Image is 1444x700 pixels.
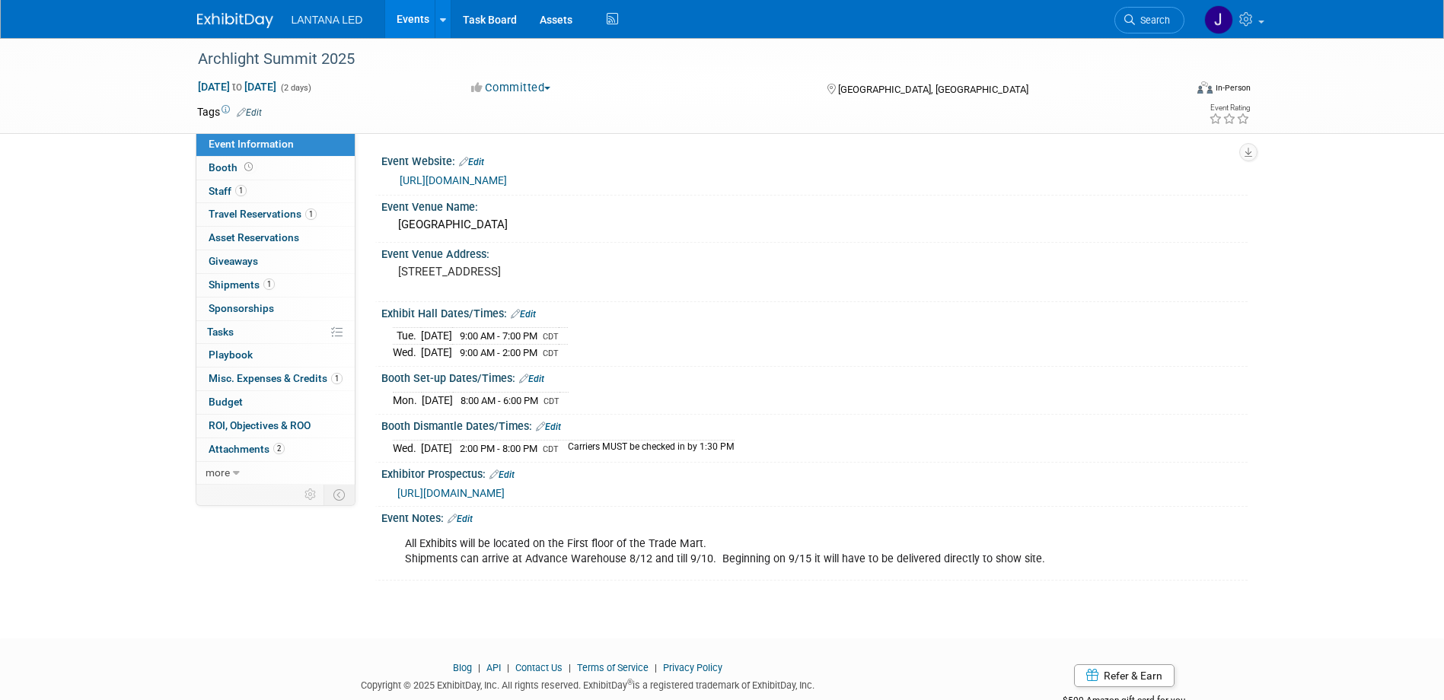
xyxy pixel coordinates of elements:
a: Edit [536,422,561,432]
td: Carriers MUST be checked in by 1:30 PM [559,441,735,457]
img: ExhibitDay [197,13,273,28]
span: Event Information [209,138,294,150]
span: CDT [543,332,559,342]
div: All Exhibits will be located on the First floor of the Trade Mart. Shipments can arrive at Advanc... [394,529,1080,574]
a: [URL][DOMAIN_NAME] [397,487,505,499]
td: Wed. [393,345,421,361]
td: Tue. [393,328,421,345]
a: Giveaways [196,250,355,273]
a: Travel Reservations1 [196,203,355,226]
a: Edit [237,107,262,118]
div: Event Format [1095,79,1251,102]
td: [DATE] [421,441,452,457]
td: [DATE] [421,328,452,345]
a: Terms of Service [577,662,649,673]
div: Event Venue Address: [381,243,1248,262]
a: Sponsorships [196,297,355,320]
button: Committed [466,80,556,96]
span: more [206,466,230,479]
span: Search [1135,14,1170,26]
span: | [565,662,575,673]
a: Misc. Expenses & Credits1 [196,367,355,390]
a: Edit [511,309,536,320]
span: Asset Reservations [209,231,299,243]
span: Shipments [209,278,275,291]
a: Tasks [196,321,355,344]
span: 1 [263,278,275,290]
a: Edit [448,514,473,524]
span: CDT [543,396,559,406]
span: Playbook [209,348,253,361]
span: to [230,81,244,93]
a: API [486,662,501,673]
div: [GEOGRAPHIC_DATA] [393,213,1236,237]
span: Misc. Expenses & Credits [209,372,343,384]
a: Asset Reservations [196,227,355,250]
div: Event Rating [1209,104,1250,112]
span: | [503,662,513,673]
span: Attachments [209,443,285,455]
span: 9:00 AM - 7:00 PM [460,330,537,342]
span: Giveaways [209,255,258,267]
span: Budget [209,396,243,408]
span: 2:00 PM - 8:00 PM [460,443,537,454]
span: Travel Reservations [209,208,317,220]
span: LANTANA LED [292,14,363,26]
span: 9:00 AM - 2:00 PM [460,347,537,358]
div: Booth Dismantle Dates/Times: [381,415,1248,434]
a: Shipments1 [196,274,355,297]
sup: ® [627,678,633,686]
div: Copyright © 2025 ExhibitDay, Inc. All rights reserved. ExhibitDay is a registered trademark of Ex... [197,675,980,692]
a: Privacy Policy [663,662,722,673]
div: Exhibitor Prospectus: [381,463,1248,482]
a: Booth [196,157,355,180]
span: [DATE] [DATE] [197,80,277,94]
span: 8:00 AM - 6:00 PM [461,395,538,406]
div: Event Website: [381,150,1248,170]
a: Edit [459,157,484,167]
span: | [651,662,661,673]
td: [DATE] [422,393,453,409]
div: Event Venue Name: [381,196,1248,215]
div: Booth Set-up Dates/Times: [381,367,1248,387]
a: Event Information [196,133,355,156]
div: Event Notes: [381,507,1248,527]
span: 1 [305,208,317,220]
span: Staff [209,185,247,197]
img: Jane Divis [1204,5,1233,34]
span: CDT [543,444,559,454]
td: Mon. [393,393,422,409]
a: Blog [453,662,472,673]
td: Tags [197,104,262,119]
span: Booth not reserved yet [241,161,256,173]
span: (2 days) [279,83,311,93]
span: Sponsorships [209,302,274,314]
span: 2 [273,443,285,454]
a: Edit [489,469,515,480]
span: ROI, Objectives & ROO [209,419,311,431]
td: Toggle Event Tabs [324,485,355,504]
span: [GEOGRAPHIC_DATA], [GEOGRAPHIC_DATA] [838,84,1028,95]
a: Refer & Earn [1074,664,1175,687]
div: Archlight Summit 2025 [193,46,1162,73]
span: 1 [331,373,343,384]
td: Personalize Event Tab Strip [298,485,324,504]
pre: [STREET_ADDRESS] [398,265,725,278]
a: [URL][DOMAIN_NAME] [400,174,507,186]
span: CDT [543,348,559,358]
div: Exhibit Hall Dates/Times: [381,302,1248,322]
img: Format-Inperson.png [1197,81,1213,94]
span: 1 [235,185,247,196]
td: Wed. [393,441,421,457]
a: Search [1114,7,1184,33]
td: [DATE] [421,345,452,361]
a: Edit [519,374,544,384]
span: Booth [209,161,256,173]
div: In-Person [1215,82,1251,94]
a: Playbook [196,344,355,367]
span: | [474,662,484,673]
a: ROI, Objectives & ROO [196,415,355,437]
a: Budget [196,391,355,414]
a: more [196,462,355,485]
